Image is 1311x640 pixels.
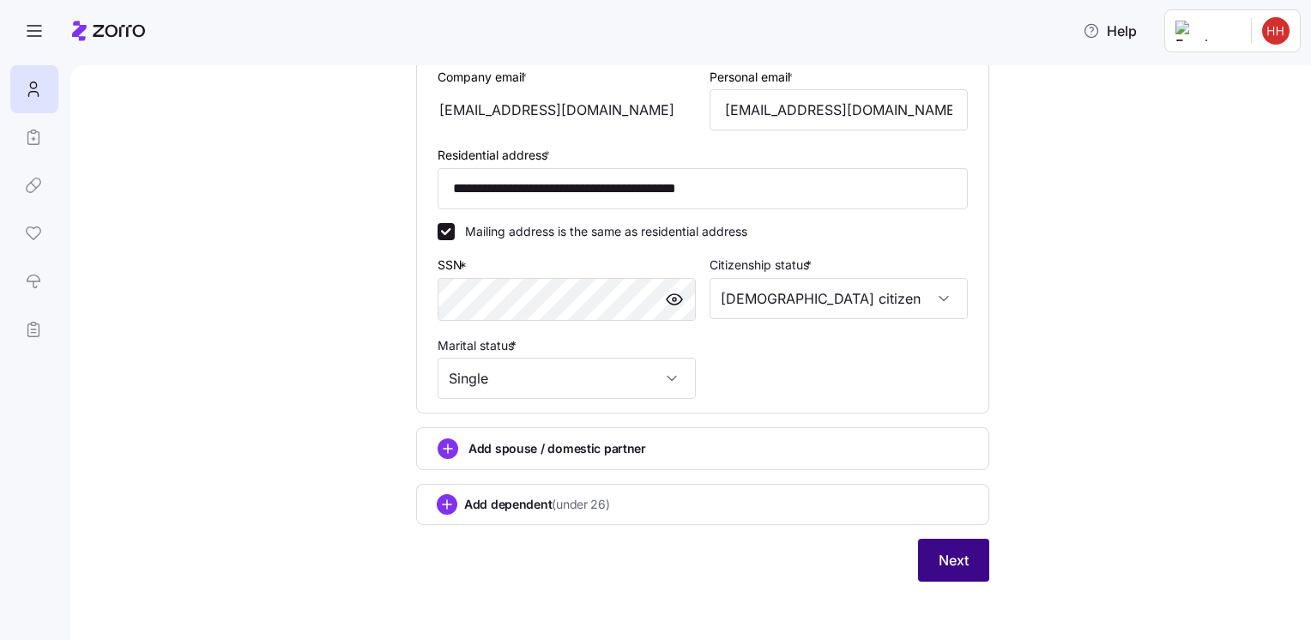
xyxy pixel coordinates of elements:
input: Select citizenship status [710,278,968,319]
label: Company email [438,68,530,87]
label: Marital status [438,336,520,355]
input: Email [710,89,968,130]
span: Add spouse / domestic partner [468,440,646,457]
button: Next [918,539,989,582]
label: Residential address [438,146,553,165]
span: (under 26) [552,496,609,513]
label: Mailing address is the same as residential address [455,223,747,240]
span: Add dependent [464,496,610,513]
label: Personal email [710,68,796,87]
svg: add icon [437,494,457,515]
button: Help [1069,14,1151,48]
span: Next [939,550,969,571]
label: SSN [438,256,470,275]
img: c5397dd74fa920a92472b6ce1d00594c [1262,17,1290,45]
label: Citizenship status [710,256,815,275]
img: Employer logo [1175,21,1237,41]
svg: add icon [438,438,458,459]
input: Select marital status [438,358,696,399]
span: Help [1083,21,1137,41]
